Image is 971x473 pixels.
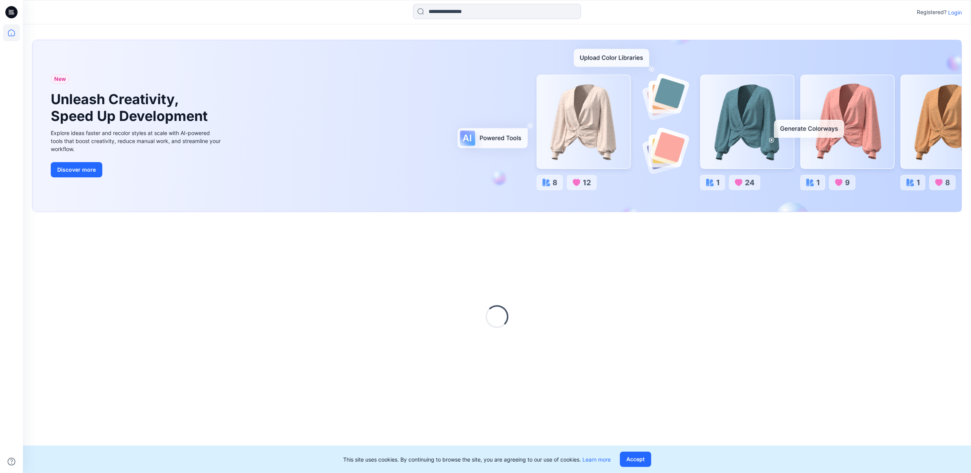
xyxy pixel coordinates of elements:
[54,74,66,84] span: New
[51,129,223,153] div: Explore ideas faster and recolor styles at scale with AI-powered tools that boost creativity, red...
[51,91,211,124] h1: Unleash Creativity, Speed Up Development
[948,8,962,16] p: Login
[582,456,611,463] a: Learn more
[343,455,611,463] p: This site uses cookies. By continuing to browse the site, you are agreeing to our use of cookies.
[51,162,102,177] button: Discover more
[917,8,947,17] p: Registered?
[620,452,651,467] button: Accept
[51,162,223,177] a: Discover more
